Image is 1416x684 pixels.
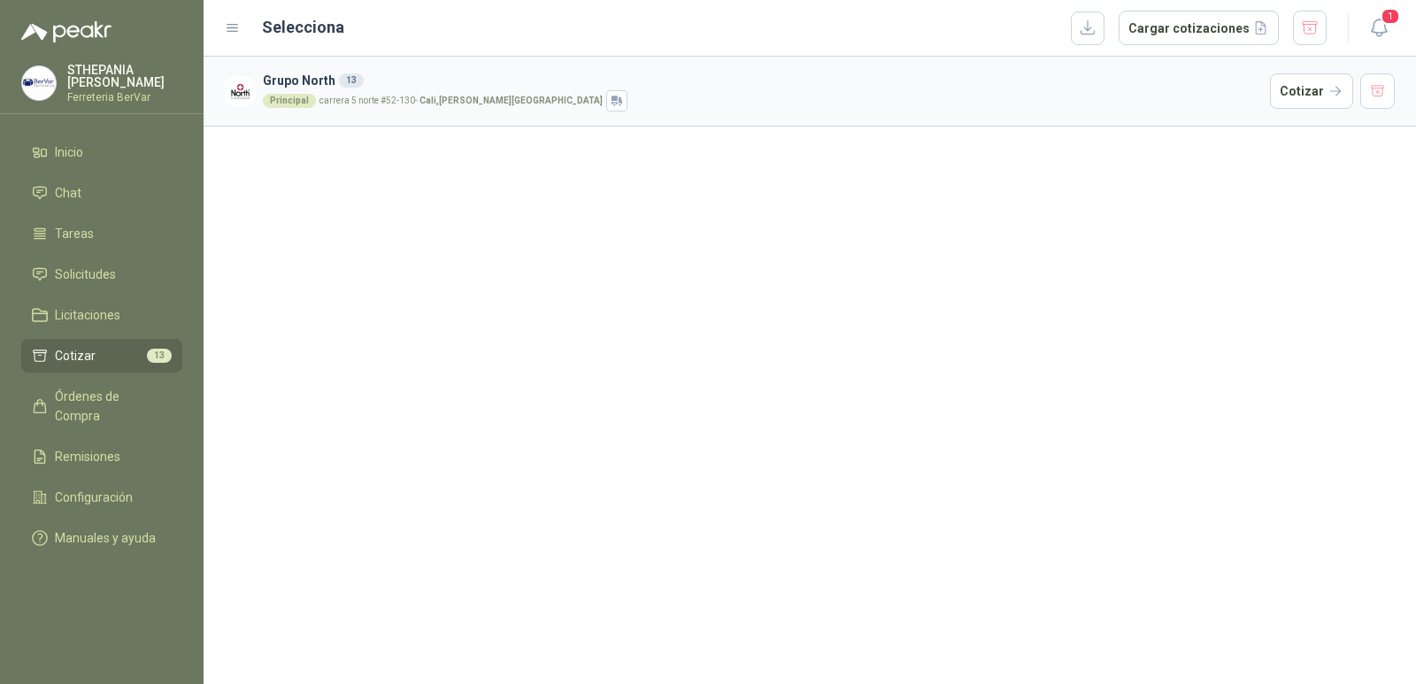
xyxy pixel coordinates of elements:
[21,480,182,514] a: Configuración
[55,346,96,365] span: Cotizar
[339,73,364,88] div: 13
[319,96,603,105] p: carrera 5 norte #52-130 -
[55,183,81,203] span: Chat
[55,447,120,466] span: Remisiones
[55,142,83,162] span: Inicio
[21,176,182,210] a: Chat
[225,76,256,107] img: Company Logo
[21,21,112,42] img: Logo peakr
[55,528,156,548] span: Manuales y ayuda
[262,15,344,40] h2: Selecciona
[67,64,182,88] p: STHEPANIA [PERSON_NAME]
[55,387,165,426] span: Órdenes de Compra
[21,339,182,373] a: Cotizar13
[22,66,56,100] img: Company Logo
[55,305,120,325] span: Licitaciones
[1119,11,1279,46] button: Cargar cotizaciones
[147,349,172,363] span: 13
[1270,73,1353,109] button: Cotizar
[55,265,116,284] span: Solicitudes
[21,380,182,433] a: Órdenes de Compra
[21,217,182,250] a: Tareas
[263,71,1263,90] h3: Grupo North
[1381,8,1400,25] span: 1
[263,94,316,108] div: Principal
[55,488,133,507] span: Configuración
[55,224,94,243] span: Tareas
[419,96,603,105] strong: Cali , [PERSON_NAME][GEOGRAPHIC_DATA]
[21,135,182,169] a: Inicio
[67,92,182,103] p: Ferreteria BerVar
[21,257,182,291] a: Solicitudes
[21,298,182,332] a: Licitaciones
[21,521,182,555] a: Manuales y ayuda
[21,440,182,473] a: Remisiones
[1363,12,1395,44] button: 1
